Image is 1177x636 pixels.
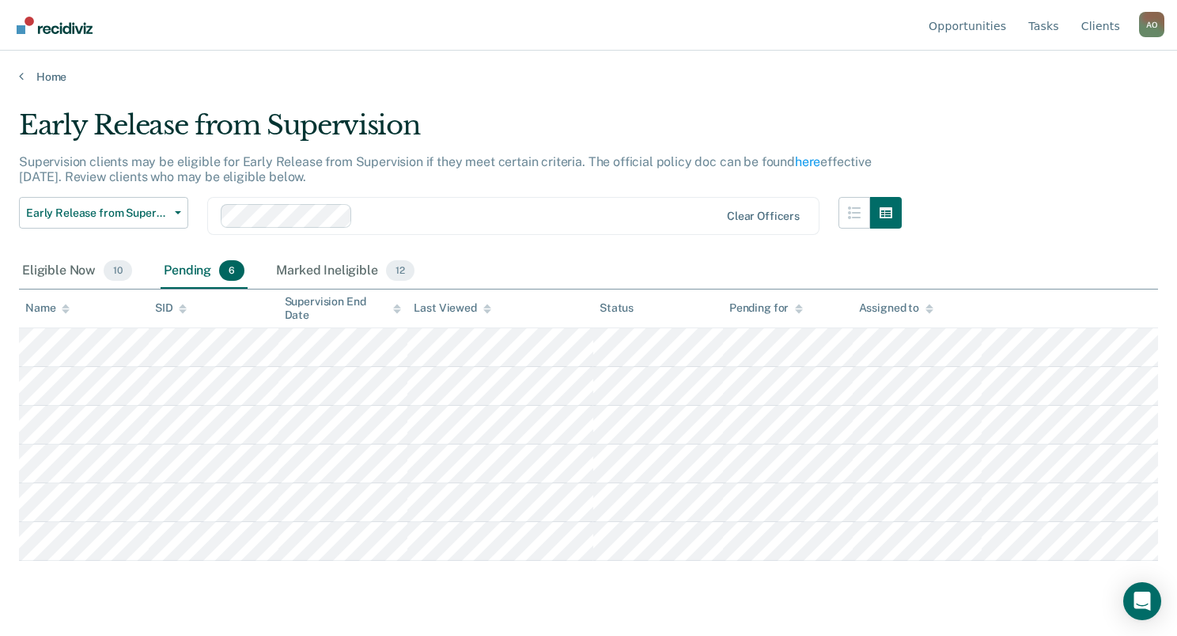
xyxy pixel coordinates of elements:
div: SID [155,301,187,315]
div: Pending6 [161,254,248,289]
div: A O [1139,12,1164,37]
span: 6 [219,260,244,281]
p: Supervision clients may be eligible for Early Release from Supervision if they meet certain crite... [19,154,872,184]
div: Eligible Now10 [19,254,135,289]
span: 12 [386,260,414,281]
div: Early Release from Supervision [19,109,902,154]
img: Recidiviz [17,17,93,34]
div: Assigned to [859,301,933,315]
span: 10 [104,260,132,281]
div: Name [25,301,70,315]
div: Open Intercom Messenger [1123,582,1161,620]
span: Early Release from Supervision [26,206,168,220]
div: Status [600,301,634,315]
div: Marked Ineligible12 [273,254,417,289]
div: Pending for [729,301,803,315]
a: Home [19,70,1158,84]
div: Last Viewed [414,301,490,315]
button: Early Release from Supervision [19,197,188,229]
button: Profile dropdown button [1139,12,1164,37]
a: here [795,154,820,169]
div: Clear officers [727,210,800,223]
div: Supervision End Date [285,295,402,322]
